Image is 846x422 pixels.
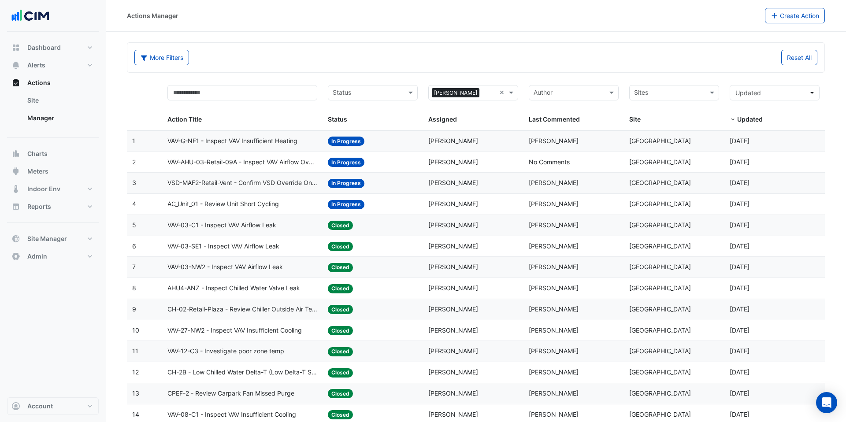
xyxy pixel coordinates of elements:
[529,389,579,397] span: [PERSON_NAME]
[529,305,579,313] span: [PERSON_NAME]
[432,88,479,98] span: [PERSON_NAME]
[730,411,750,418] span: 2025-09-18T12:05:38.938
[529,221,579,229] span: [PERSON_NAME]
[7,39,99,56] button: Dashboard
[328,389,353,398] span: Closed
[11,202,20,211] app-icon: Reports
[765,8,825,23] button: Create Action
[629,368,691,376] span: [GEOGRAPHIC_DATA]
[629,347,691,355] span: [GEOGRAPHIC_DATA]
[328,347,353,356] span: Closed
[629,263,691,270] span: [GEOGRAPHIC_DATA]
[167,283,300,293] span: AHU4-ANZ - Inspect Chilled Water Valve Leak
[529,200,579,207] span: [PERSON_NAME]
[328,137,364,146] span: In Progress
[132,263,136,270] span: 7
[167,136,297,146] span: VAV-G-NE1 - Inspect VAV Insufficient Heating
[529,137,579,144] span: [PERSON_NAME]
[11,61,20,70] app-icon: Alerts
[428,347,478,355] span: [PERSON_NAME]
[629,158,691,166] span: [GEOGRAPHIC_DATA]
[428,179,478,186] span: [PERSON_NAME]
[629,284,691,292] span: [GEOGRAPHIC_DATA]
[428,242,478,250] span: [PERSON_NAME]
[7,180,99,198] button: Indoor Env
[529,347,579,355] span: [PERSON_NAME]
[167,178,318,188] span: VSD-MAF2-Retail-Vent - Confirm VSD Override On (Energy Waste)
[629,115,641,123] span: Site
[428,326,478,334] span: [PERSON_NAME]
[629,305,691,313] span: [GEOGRAPHIC_DATA]
[20,92,99,109] a: Site
[730,242,750,250] span: 2025-09-18T12:14:20.898
[27,185,60,193] span: Indoor Env
[167,220,276,230] span: VAV-03-C1 - Inspect VAV Airflow Leak
[132,158,136,166] span: 2
[629,326,691,334] span: [GEOGRAPHIC_DATA]
[428,263,478,270] span: [PERSON_NAME]
[7,198,99,215] button: Reports
[27,234,67,243] span: Site Manager
[629,200,691,207] span: [GEOGRAPHIC_DATA]
[7,74,99,92] button: Actions
[328,115,347,123] span: Status
[132,411,139,418] span: 14
[132,389,139,397] span: 13
[328,326,353,335] span: Closed
[27,61,45,70] span: Alerts
[127,11,178,20] div: Actions Manager
[328,305,353,314] span: Closed
[428,221,478,229] span: [PERSON_NAME]
[27,167,48,176] span: Meters
[629,221,691,229] span: [GEOGRAPHIC_DATA]
[132,221,136,229] span: 5
[730,389,750,397] span: 2025-09-18T12:05:46.167
[328,284,353,293] span: Closed
[7,248,99,265] button: Admin
[167,389,294,399] span: CPEF-2 - Review Carpark Fan Missed Purge
[11,7,50,25] img: Company Logo
[167,326,302,336] span: VAV-27-NW2 - Inspect VAV Insufficient Cooling
[27,43,61,52] span: Dashboard
[629,137,691,144] span: [GEOGRAPHIC_DATA]
[428,284,478,292] span: [PERSON_NAME]
[529,263,579,270] span: [PERSON_NAME]
[730,368,750,376] span: 2025-09-18T12:05:52.003
[132,305,136,313] span: 9
[132,137,135,144] span: 1
[132,179,136,186] span: 3
[529,284,579,292] span: [PERSON_NAME]
[132,284,136,292] span: 8
[730,158,750,166] span: 2025-09-22T09:06:19.224
[328,242,353,251] span: Closed
[428,368,478,376] span: [PERSON_NAME]
[328,221,353,230] span: Closed
[7,230,99,248] button: Site Manager
[7,92,99,130] div: Actions
[428,158,478,166] span: [PERSON_NAME]
[428,305,478,313] span: [PERSON_NAME]
[167,410,296,420] span: VAV-08-C1 - Inspect VAV Insufficient Cooling
[730,284,750,292] span: 2025-09-18T12:12:52.463
[629,242,691,250] span: [GEOGRAPHIC_DATA]
[20,109,99,127] a: Manager
[328,368,353,378] span: Closed
[167,157,318,167] span: VAV-AHU-03-Retail-09A - Inspect VAV Airflow Oversupply (Energy Waste)
[7,56,99,74] button: Alerts
[529,368,579,376] span: [PERSON_NAME]
[167,199,279,209] span: AC_Unit_01 - Review Unit Short Cycling
[27,402,53,411] span: Account
[167,241,279,252] span: VAV-03-SE1 - Inspect VAV Airflow Leak
[529,158,570,166] span: No Comments
[428,389,478,397] span: [PERSON_NAME]
[328,263,353,272] span: Closed
[737,115,763,123] span: Updated
[629,411,691,418] span: [GEOGRAPHIC_DATA]
[27,78,51,87] span: Actions
[7,397,99,415] button: Account
[328,158,364,167] span: In Progress
[428,115,457,123] span: Assigned
[730,137,750,144] span: 2025-09-22T09:10:58.693
[529,179,579,186] span: [PERSON_NAME]
[167,115,202,123] span: Action Title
